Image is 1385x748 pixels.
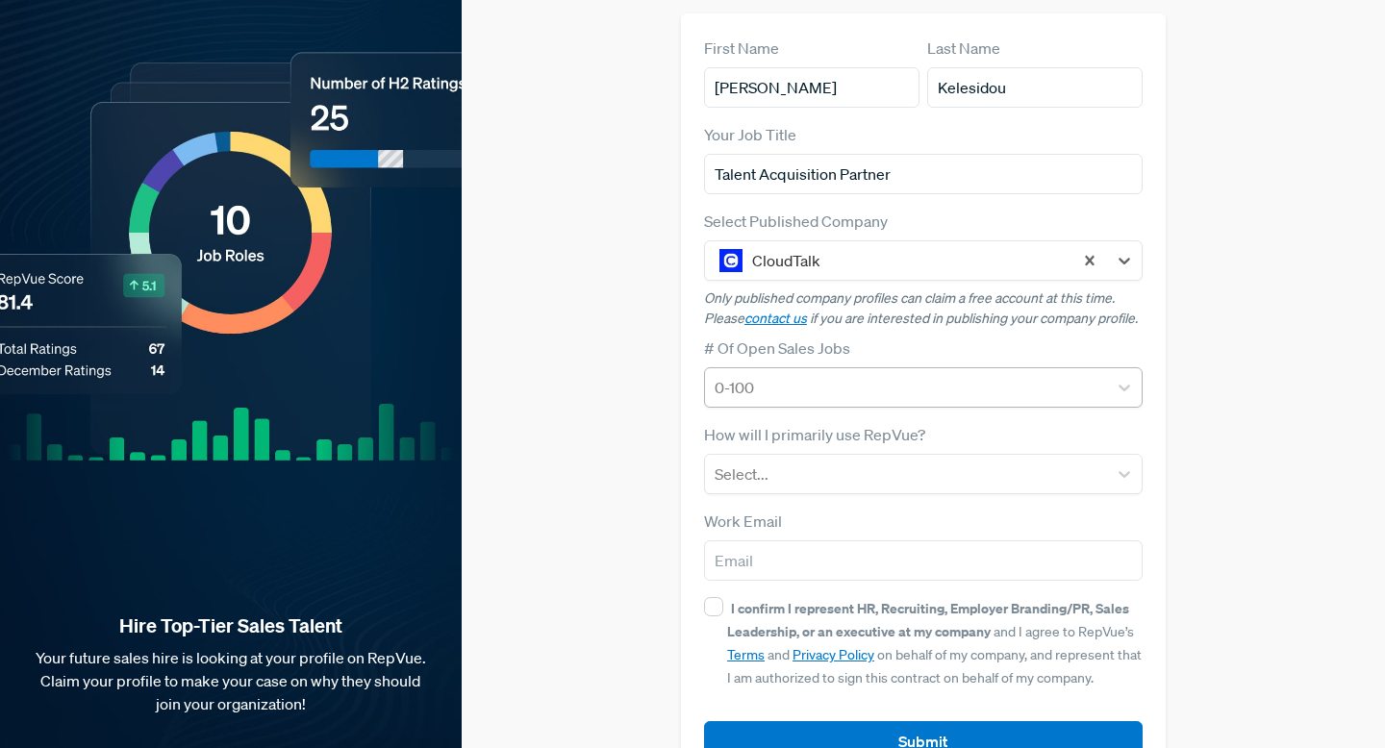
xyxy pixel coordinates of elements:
label: How will I primarily use RepVue? [704,423,925,446]
label: Your Job Title [704,123,796,146]
label: Select Published Company [704,210,888,233]
a: contact us [744,310,807,327]
span: and I agree to RepVue’s and on behalf of my company, and represent that I am authorized to sign t... [727,600,1142,686]
input: Email [704,540,1143,581]
label: Work Email [704,510,782,533]
label: # Of Open Sales Jobs [704,337,850,360]
a: Terms [727,646,765,663]
input: Last Name [927,67,1143,108]
strong: Hire Top-Tier Sales Talent [31,613,431,638]
input: First Name [704,67,919,108]
img: CloudTalk [719,249,743,272]
input: Title [704,154,1143,194]
p: Your future sales hire is looking at your profile on RepVue. Claim your profile to make your case... [31,646,431,715]
label: Last Name [927,37,1000,60]
strong: I confirm I represent HR, Recruiting, Employer Branding/PR, Sales Leadership, or an executive at ... [727,599,1129,640]
label: First Name [704,37,779,60]
a: Privacy Policy [793,646,874,663]
p: Only published company profiles can claim a free account at this time. Please if you are interest... [704,288,1143,329]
